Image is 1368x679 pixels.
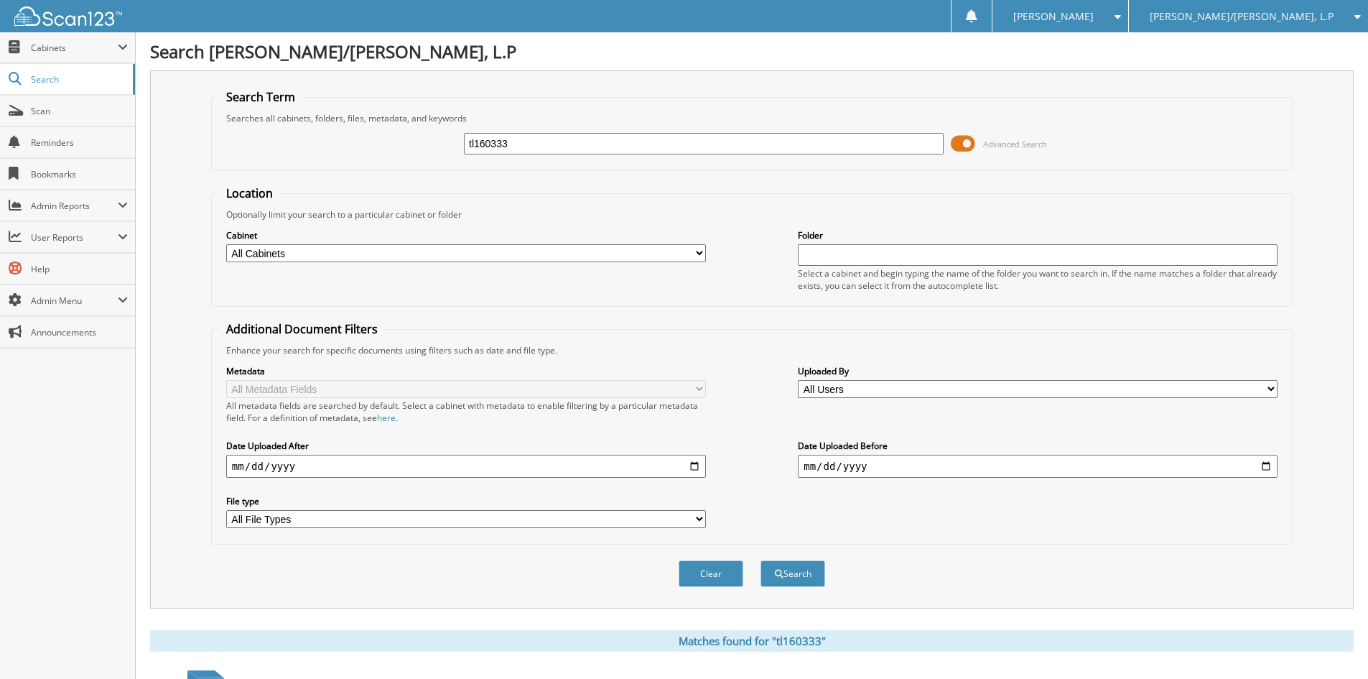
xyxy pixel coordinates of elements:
span: Admin Reports [31,200,118,212]
div: Searches all cabinets, folders, files, metadata, and keywords [219,112,1285,124]
legend: Location [219,185,280,201]
img: scan123-logo-white.svg [14,6,122,26]
button: Search [760,560,825,587]
button: Clear [679,560,743,587]
input: end [798,455,1278,478]
div: Enhance your search for specific documents using filters such as date and file type. [219,344,1285,356]
label: Uploaded By [798,365,1278,377]
h1: Search [PERSON_NAME]/[PERSON_NAME], L.P [150,40,1354,63]
label: Date Uploaded Before [798,440,1278,452]
span: Reminders [31,137,128,149]
legend: Search Term [219,89,302,105]
label: Cabinet [226,229,706,241]
label: Metadata [226,365,706,377]
a: here [377,412,396,424]
div: All metadata fields are searched by default. Select a cabinet with metadata to enable filtering b... [226,399,706,424]
span: Scan [31,105,128,117]
span: Admin Menu [31,295,118,307]
span: [PERSON_NAME] [1013,12,1094,21]
input: start [226,455,706,478]
legend: Additional Document Filters [219,321,385,337]
iframe: Chat Widget [1296,610,1368,679]
span: Advanced Search [983,139,1047,149]
span: Announcements [31,326,128,338]
div: Matches found for "tl160333" [150,630,1354,652]
div: Optionally limit your search to a particular cabinet or folder [219,208,1285,221]
span: Help [31,263,128,275]
span: User Reports [31,231,118,244]
span: Search [31,73,126,86]
label: Date Uploaded After [226,440,706,452]
div: Select a cabinet and begin typing the name of the folder you want to search in. If the name match... [798,267,1278,292]
label: Folder [798,229,1278,241]
span: Bookmarks [31,168,128,180]
span: [PERSON_NAME]/[PERSON_NAME], L.P [1150,12,1334,21]
label: File type [226,495,706,507]
span: Cabinets [31,42,118,54]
